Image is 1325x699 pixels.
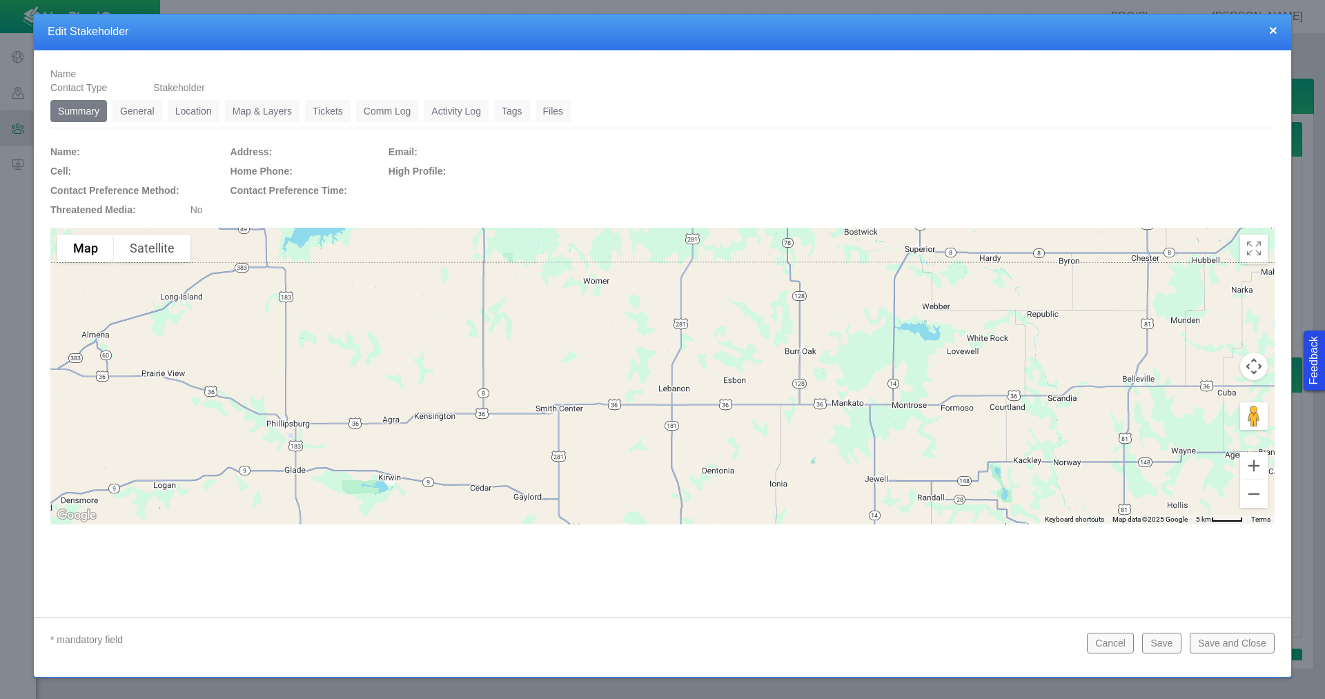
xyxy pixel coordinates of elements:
a: Tags [494,100,530,122]
button: Save and Close [1190,633,1275,653]
a: Terms (opens in new tab) [1251,515,1270,523]
a: Files [536,100,571,122]
button: Show satellite imagery [114,235,190,262]
span: Name: [50,146,80,157]
span: Home Phone: [230,166,293,177]
a: Comm Log [356,100,418,122]
a: Activity Log [424,100,489,122]
button: Save [1142,633,1181,653]
span: Contact Preference Method: [50,185,179,196]
span: * mandatory field [50,634,123,645]
button: Zoom out [1240,480,1268,508]
button: Cancel [1087,633,1134,653]
button: Keyboard shortcuts [1045,515,1104,524]
span: Contact Preference Time: [230,185,347,196]
a: General [112,100,162,122]
button: Map Scale: 5 km per 42 pixels [1192,515,1247,524]
span: Name [50,68,76,79]
span: High Profile: [389,166,446,177]
button: Map camera controls [1240,353,1268,380]
span: Email: [389,146,418,157]
img: Google [54,506,99,524]
h4: Edit Stakeholder [48,25,1277,39]
span: Address: [230,146,273,157]
button: Toggle Fullscreen in browser window [1240,235,1268,262]
span: No [190,204,203,215]
button: Zoom in [1240,452,1268,480]
button: Show street map [57,235,114,262]
button: Drag Pegman onto the map to open Street View [1240,402,1268,430]
a: Summary [50,100,107,122]
a: Map & Layers [225,100,300,122]
span: Stakeholder [153,82,205,93]
button: close [1269,23,1277,37]
span: Threatened Media: [50,204,136,215]
span: Contact Type [50,82,107,93]
span: Map data ©2025 Google [1112,515,1188,523]
a: Tickets [305,100,351,122]
span: Cell: [50,166,71,177]
span: 5 km [1196,515,1211,523]
a: Location [168,100,219,122]
a: Open this area in Google Maps (opens a new window) [54,506,99,524]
